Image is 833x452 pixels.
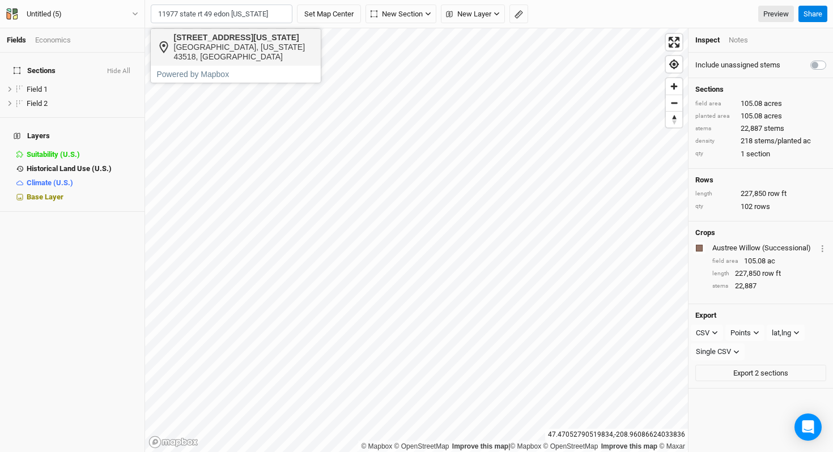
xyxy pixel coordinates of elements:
[695,123,826,134] div: 22,887
[107,67,131,75] button: Hide All
[7,36,26,44] a: Fields
[712,257,738,266] div: field area
[6,8,139,20] button: Untitled (5)
[794,413,822,441] div: Open Intercom Messenger
[7,125,138,147] h4: Layers
[767,256,775,266] span: ac
[712,243,817,253] div: Austree Willow (Successional)
[772,327,791,339] div: lat,lng
[768,189,787,199] span: row ft
[819,241,826,254] button: Crop Usage
[601,442,657,450] a: Improve this map
[695,228,715,237] h4: Crops
[666,95,682,111] button: Zoom out
[695,60,780,70] label: Include unassigned stems
[666,78,682,95] button: Zoom in
[767,325,805,342] button: lat,lng
[764,111,782,121] span: acres
[174,33,315,42] div: [STREET_ADDRESS][US_STATE]
[666,112,682,127] span: Reset bearing to north
[696,327,709,339] div: CSV
[27,150,138,159] div: Suitability (U.S.)
[712,268,826,279] div: 227,850
[666,34,682,50] button: Enter fullscreen
[695,311,826,320] h4: Export
[659,442,685,450] a: Maxar
[27,164,138,173] div: Historical Land Use (U.S.)
[14,66,56,75] span: Sections
[27,150,80,159] span: Suitability (U.S.)
[27,178,73,187] span: Climate (U.S.)
[695,137,735,146] div: density
[361,441,685,452] div: |
[27,164,112,173] span: Historical Land Use (U.S.)
[758,6,794,23] a: Preview
[27,99,138,108] div: Field 2
[157,70,229,79] a: Powered by Mapbox
[712,282,729,291] div: stems
[394,442,449,450] a: OpenStreetMap
[27,178,138,187] div: Climate (U.S.)
[441,5,505,24] button: New Layer
[27,85,48,93] span: Field 1
[695,85,826,94] h4: Sections
[145,28,688,452] canvas: Map
[798,6,827,23] button: Share
[691,343,745,360] button: Single CSV
[695,111,826,121] div: 105.08
[695,35,720,45] div: Inspect
[543,442,598,450] a: OpenStreetMap
[695,202,826,212] div: 102
[27,8,62,20] div: Untitled (5)
[545,429,688,441] div: 47.47052790519834 , -208.96086624033836
[148,436,198,449] a: Mapbox logo
[725,325,764,342] button: Points
[695,125,735,133] div: stems
[712,281,826,291] div: 22,887
[691,325,723,342] button: CSV
[730,327,751,339] div: Points
[695,202,735,211] div: qty
[452,442,508,450] a: Improve this map
[695,136,826,146] div: 218
[371,8,423,20] span: New Section
[446,8,491,20] span: New Layer
[27,193,138,202] div: Base Layer
[695,189,826,199] div: 227,850
[695,365,826,382] button: Export 2 sections
[754,202,770,212] span: rows
[510,442,541,450] a: Mapbox
[764,99,782,109] span: acres
[764,123,784,134] span: stems
[695,149,826,159] div: 1
[27,99,48,108] span: Field 2
[695,99,826,109] div: 105.08
[365,5,436,24] button: New Section
[695,150,735,158] div: qty
[297,5,361,24] button: Set Map Center
[696,346,731,357] div: Single CSV
[712,270,729,278] div: length
[695,190,735,198] div: length
[746,149,770,159] span: section
[27,85,138,94] div: Field 1
[666,111,682,127] button: Reset bearing to north
[35,35,71,45] div: Economics
[695,100,735,108] div: field area
[762,268,781,279] span: row ft
[754,136,811,146] span: stems/planted ac
[174,42,315,62] div: [GEOGRAPHIC_DATA], [US_STATE] 43518, [GEOGRAPHIC_DATA]
[695,176,826,185] h4: Rows
[151,5,292,24] input: (e.g. 123 Main St. or lat, lng)
[361,442,392,450] a: Mapbox
[509,5,528,24] button: Shortcut: M
[666,56,682,73] button: Find my location
[27,193,63,201] span: Base Layer
[695,112,735,121] div: planted area
[712,256,826,266] div: 105.08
